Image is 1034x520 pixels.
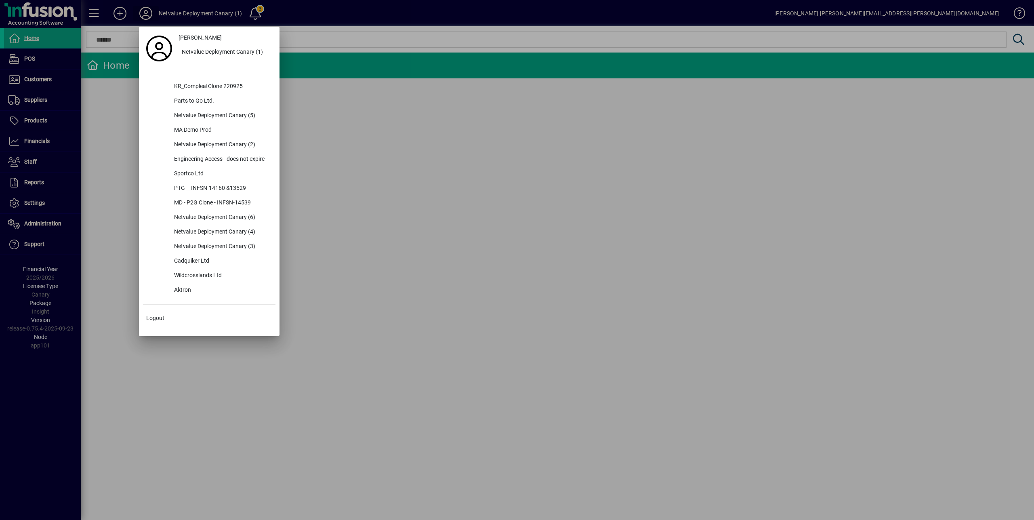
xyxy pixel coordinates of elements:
[143,109,275,123] button: Netvalue Deployment Canary (5)
[143,94,275,109] button: Parts to Go Ltd.
[168,80,275,94] div: KR_CompleatClone 220925
[143,211,275,225] button: Netvalue Deployment Canary (6)
[175,31,275,45] a: [PERSON_NAME]
[143,152,275,167] button: Engineering Access - does not expire
[143,196,275,211] button: MD - P2G Clone - INFSN-14539
[168,283,275,298] div: Aktron
[143,138,275,152] button: Netvalue Deployment Canary (2)
[143,254,275,269] button: Cadquiker Ltd
[168,167,275,181] div: Sportco Ltd
[179,34,222,42] span: [PERSON_NAME]
[143,225,275,240] button: Netvalue Deployment Canary (4)
[143,283,275,298] button: Aktron
[143,311,275,326] button: Logout
[168,152,275,167] div: Engineering Access - does not expire
[146,314,164,322] span: Logout
[168,123,275,138] div: MA Demo Prod
[143,240,275,254] button: Netvalue Deployment Canary (3)
[168,269,275,283] div: Wildcrosslands Ltd
[168,196,275,211] div: MD - P2G Clone - INFSN-14539
[143,181,275,196] button: PTG __INFSN-14160 &13529
[168,94,275,109] div: Parts to Go Ltd.
[143,80,275,94] button: KR_CompleatClone 220925
[168,138,275,152] div: Netvalue Deployment Canary (2)
[168,109,275,123] div: Netvalue Deployment Canary (5)
[168,211,275,225] div: Netvalue Deployment Canary (6)
[143,123,275,138] button: MA Demo Prod
[175,45,275,60] button: Netvalue Deployment Canary (1)
[168,254,275,269] div: Cadquiker Ltd
[168,225,275,240] div: Netvalue Deployment Canary (4)
[168,240,275,254] div: Netvalue Deployment Canary (3)
[143,41,175,56] a: Profile
[143,167,275,181] button: Sportco Ltd
[143,269,275,283] button: Wildcrosslands Ltd
[168,181,275,196] div: PTG __INFSN-14160 &13529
